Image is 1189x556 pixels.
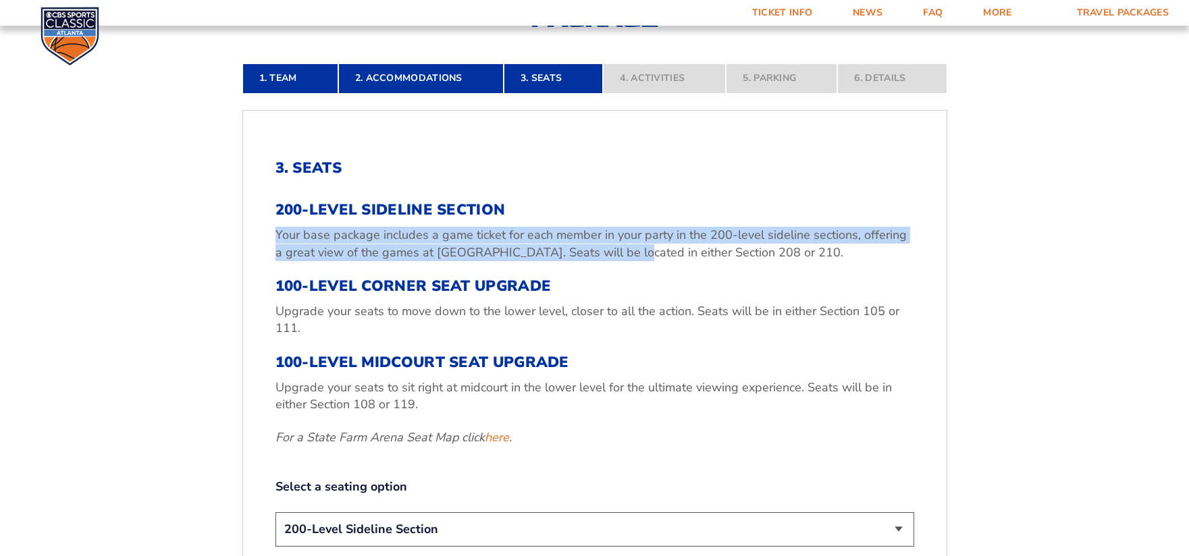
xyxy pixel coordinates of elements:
h3: 100-Level Corner Seat Upgrade [275,277,914,295]
label: Select a seating option [275,478,914,495]
em: For a State Farm Arena Seat Map click . [275,429,512,445]
a: 1. Team [242,63,338,93]
p: Your base package includes a game ticket for each member in your party in the 200-level sideline ... [275,227,914,260]
img: CBS Sports Classic [41,7,99,65]
h2: 3. Seats [275,159,914,177]
a: 2. Accommodations [338,63,504,93]
p: Upgrade your seats to move down to the lower level, closer to all the action. Seats will be in ei... [275,303,914,337]
h3: 100-Level Midcourt Seat Upgrade [275,354,914,371]
h3: 200-Level Sideline Section [275,201,914,219]
p: Upgrade your seats to sit right at midcourt in the lower level for the ultimate viewing experienc... [275,379,914,413]
a: here [485,429,509,446]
